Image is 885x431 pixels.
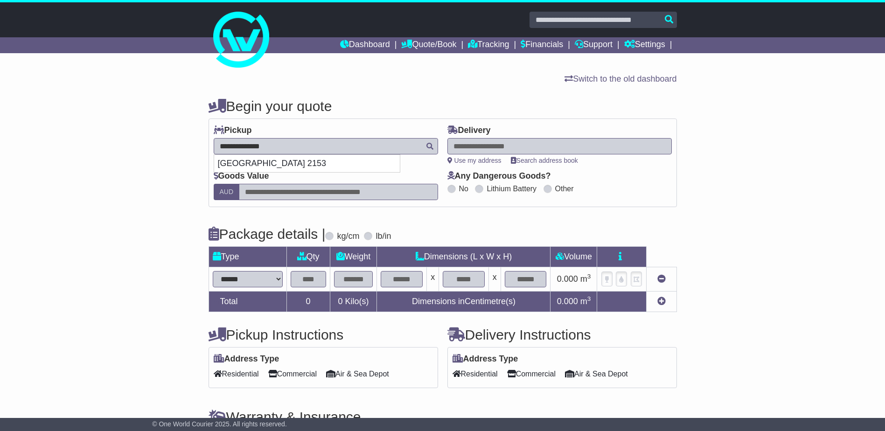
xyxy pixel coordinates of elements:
[377,247,551,267] td: Dimensions (L x W x H)
[657,297,666,306] a: Add new item
[580,274,591,284] span: m
[214,155,400,173] div: [GEOGRAPHIC_DATA] 2153
[575,37,613,53] a: Support
[401,37,456,53] a: Quote/Book
[214,138,438,154] typeahead: Please provide city
[286,292,330,312] td: 0
[214,125,252,136] label: Pickup
[521,37,563,53] a: Financials
[326,367,389,381] span: Air & Sea Depot
[152,420,287,428] span: © One World Courier 2025. All rights reserved.
[214,367,259,381] span: Residential
[286,247,330,267] td: Qty
[657,274,666,284] a: Remove this item
[624,37,665,53] a: Settings
[427,267,439,292] td: x
[453,367,498,381] span: Residential
[580,297,591,306] span: m
[587,273,591,280] sup: 3
[330,247,377,267] td: Weight
[557,297,578,306] span: 0.000
[209,98,677,114] h4: Begin your quote
[488,267,501,292] td: x
[447,327,677,342] h4: Delivery Instructions
[209,327,438,342] h4: Pickup Instructions
[330,292,377,312] td: Kilo(s)
[511,157,578,164] a: Search address book
[377,292,551,312] td: Dimensions in Centimetre(s)
[551,247,597,267] td: Volume
[268,367,317,381] span: Commercial
[214,171,269,181] label: Goods Value
[453,354,518,364] label: Address Type
[209,247,286,267] td: Type
[447,125,491,136] label: Delivery
[507,367,556,381] span: Commercial
[468,37,509,53] a: Tracking
[340,37,390,53] a: Dashboard
[459,184,468,193] label: No
[376,231,391,242] label: lb/in
[487,184,537,193] label: Lithium Battery
[209,292,286,312] td: Total
[447,157,502,164] a: Use my address
[564,74,676,83] a: Switch to the old dashboard
[337,231,359,242] label: kg/cm
[338,297,342,306] span: 0
[214,184,240,200] label: AUD
[587,295,591,302] sup: 3
[447,171,551,181] label: Any Dangerous Goods?
[209,409,677,424] h4: Warranty & Insurance
[555,184,574,193] label: Other
[557,274,578,284] span: 0.000
[565,367,628,381] span: Air & Sea Depot
[214,354,279,364] label: Address Type
[209,226,326,242] h4: Package details |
